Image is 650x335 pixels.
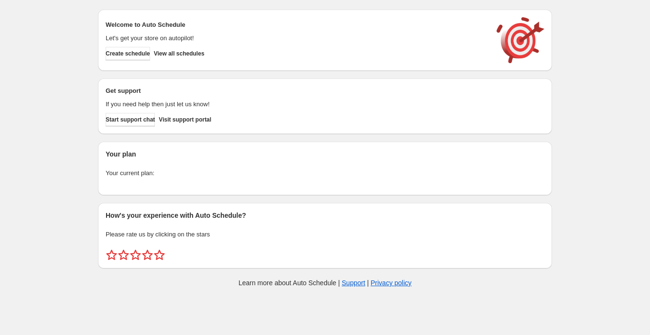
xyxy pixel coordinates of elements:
[106,230,544,239] p: Please rate us by clicking on the stars
[106,211,544,220] h2: How's your experience with Auto Schedule?
[154,47,205,60] button: View all schedules
[154,50,205,57] span: View all schedules
[106,168,544,178] p: Your current plan:
[106,86,487,96] h2: Get support
[106,20,487,30] h2: Welcome to Auto Schedule
[106,50,150,57] span: Create schedule
[159,113,211,126] a: Visit support portal
[106,113,155,126] a: Start support chat
[106,116,155,123] span: Start support chat
[106,100,487,109] p: If you need help then just let us know!
[106,47,150,60] button: Create schedule
[106,33,487,43] p: Let's get your store on autopilot!
[106,149,544,159] h2: Your plan
[238,278,412,288] p: Learn more about Auto Schedule | |
[159,116,211,123] span: Visit support portal
[371,279,412,287] a: Privacy policy
[342,279,365,287] a: Support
